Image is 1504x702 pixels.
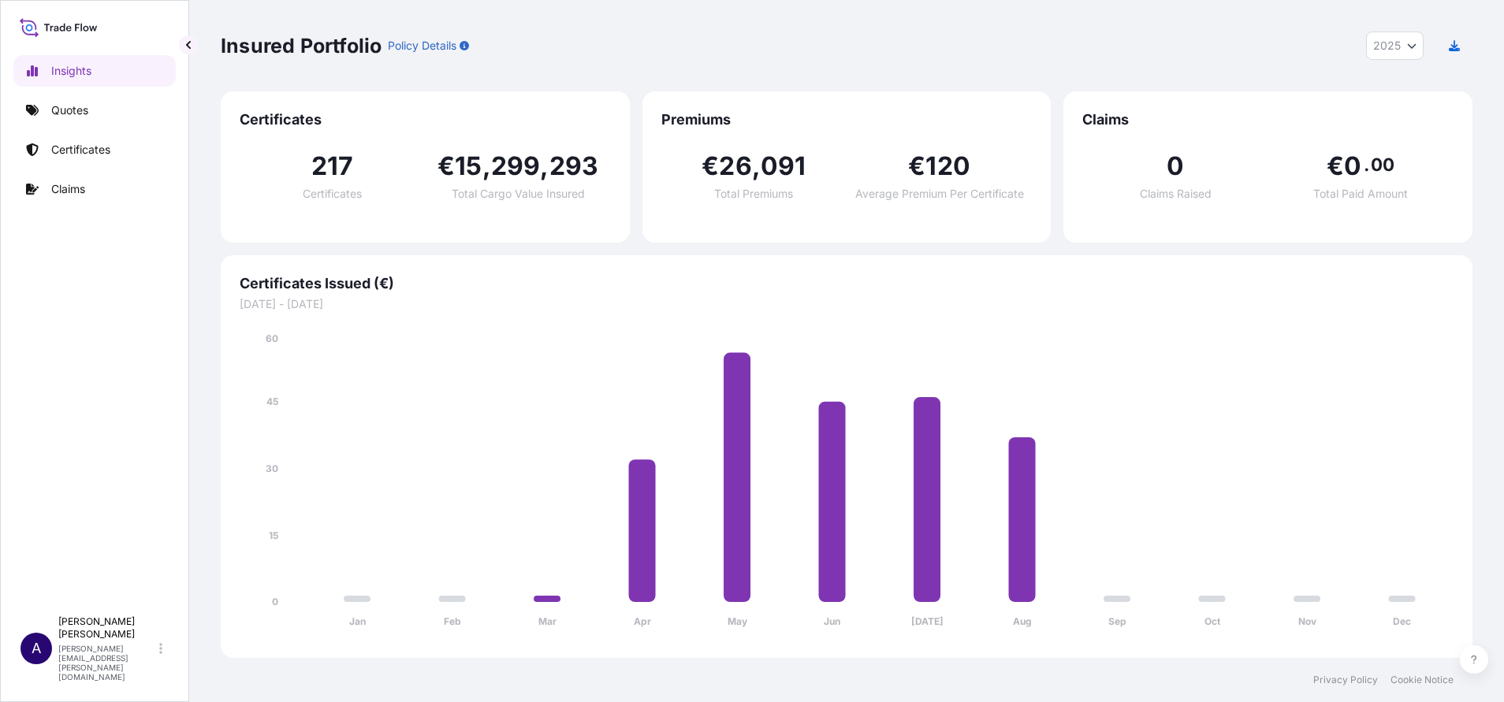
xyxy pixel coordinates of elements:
[51,63,91,79] p: Insights
[1344,154,1361,179] span: 0
[1390,674,1454,686] a: Cookie Notice
[719,154,751,179] span: 26
[1364,158,1369,171] span: .
[482,154,491,179] span: ,
[634,615,651,627] tspan: Apr
[549,154,599,179] span: 293
[455,154,482,179] span: 15
[13,134,176,165] a: Certificates
[437,154,455,179] span: €
[58,644,156,682] p: [PERSON_NAME][EMAIL_ADDRESS][PERSON_NAME][DOMAIN_NAME]
[702,154,719,179] span: €
[1108,615,1126,627] tspan: Sep
[32,641,41,656] span: A
[761,154,806,179] span: 091
[1373,38,1401,54] span: 2025
[269,529,278,541] tspan: 15
[1313,188,1408,199] span: Total Paid Amount
[1013,615,1032,627] tspan: Aug
[1313,674,1378,686] a: Privacy Policy
[58,615,156,641] p: [PERSON_NAME] [PERSON_NAME]
[51,142,110,158] p: Certificates
[240,296,1454,312] span: [DATE] - [DATE]
[388,38,456,54] p: Policy Details
[13,173,176,205] a: Claims
[13,95,176,126] a: Quotes
[51,102,88,118] p: Quotes
[1327,154,1344,179] span: €
[752,154,761,179] span: ,
[221,33,382,58] p: Insured Portfolio
[311,154,354,179] span: 217
[1082,110,1454,129] span: Claims
[925,154,970,179] span: 120
[452,188,585,199] span: Total Cargo Value Insured
[266,332,278,344] tspan: 60
[444,615,461,627] tspan: Feb
[728,615,748,627] tspan: May
[240,274,1454,293] span: Certificates Issued (€)
[1140,188,1212,199] span: Claims Raised
[51,181,85,197] p: Claims
[1298,615,1317,627] tspan: Nov
[266,396,278,407] tspan: 45
[349,615,366,627] tspan: Jan
[1204,615,1221,627] tspan: Oct
[266,462,278,474] tspan: 30
[538,615,557,627] tspan: Mar
[240,110,611,129] span: Certificates
[272,596,278,607] tspan: 0
[1393,615,1411,627] tspan: Dec
[1371,158,1394,171] span: 00
[824,615,840,627] tspan: Jun
[1167,154,1184,179] span: 0
[540,154,549,179] span: ,
[855,188,1024,199] span: Average Premium Per Certificate
[303,188,362,199] span: Certificates
[1366,32,1424,60] button: Year Selector
[714,188,793,199] span: Total Premiums
[911,615,944,627] tspan: [DATE]
[908,154,925,179] span: €
[491,154,541,179] span: 299
[661,110,1033,129] span: Premiums
[13,55,176,87] a: Insights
